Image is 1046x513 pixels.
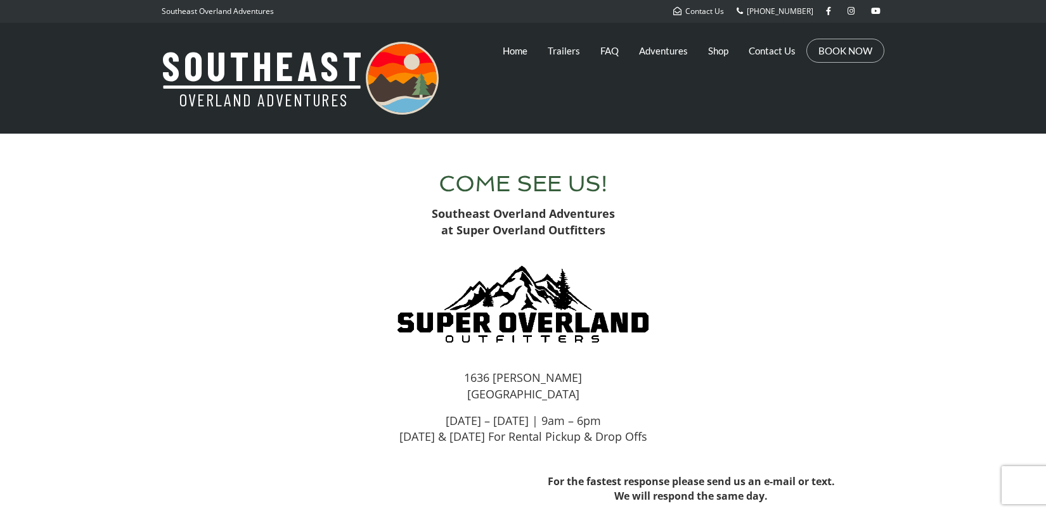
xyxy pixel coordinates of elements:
a: Trailers [548,35,580,66]
a: Contact Us [673,6,724,16]
a: [PHONE_NUMBER] [737,6,813,16]
a: BOOK NOW [818,44,872,57]
img: Southeast Overland Adventures [162,42,439,115]
span: [PHONE_NUMBER] [747,6,813,16]
a: Shop [708,35,728,66]
span: For the fastest response please send us an e-mail or text. We will respond the same day. [548,474,835,503]
a: Adventures [639,35,688,66]
a: FAQ [600,35,619,66]
p: 1636 [PERSON_NAME] [GEOGRAPHIC_DATA] [187,370,859,402]
strong: at Super Overland Outfitters [441,222,605,237]
span: Contact Us [685,6,724,16]
a: Home [503,35,527,66]
p: [DATE] – [DATE] | 9am – 6pm [DATE] & [DATE] For Rental Pickup & Drop Offs [187,413,859,445]
p: Southeast Overland Adventures [162,3,274,20]
span: COME SEE US! [439,170,607,196]
a: Contact Us [749,35,796,66]
img: super-overland-outfitters-logo [396,264,650,345]
strong: Southeast Overland Adventures [432,206,615,221]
